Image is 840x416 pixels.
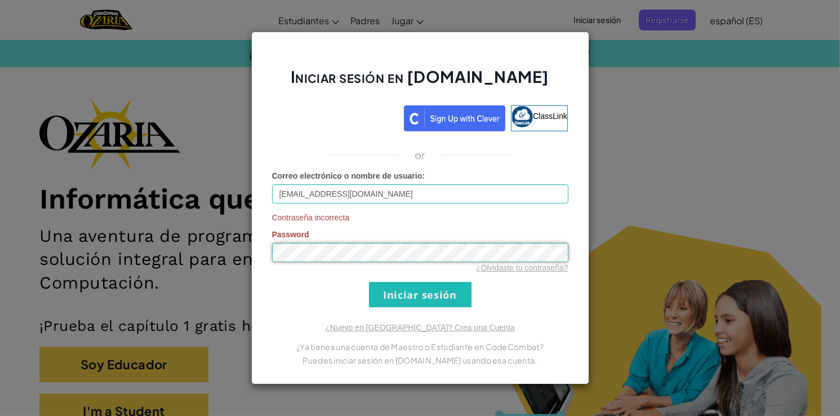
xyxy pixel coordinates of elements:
[325,323,514,332] a: ¿Nuevo en [GEOGRAPHIC_DATA]? Crea una Cuenta
[369,282,472,307] input: Iniciar sesión
[272,353,568,367] p: Puedes iniciar sesión en [DOMAIN_NAME] usando esa cuenta.
[404,105,505,131] img: clever_sso_button@2x.png
[272,171,423,180] span: Correo electrónico o nombre de usuario
[266,104,404,129] iframe: Botón Iniciar sesión con Google
[415,148,425,162] p: or
[272,340,568,353] p: ¿Ya tienes una cuenta de Maestro o Estudiante en CodeCombat?
[272,230,309,239] span: Password
[512,106,533,127] img: classlink-logo-small.png
[272,212,568,223] span: Contraseña incorrecta
[533,112,567,121] span: ClassLink
[272,66,568,99] h2: Iniciar sesión en [DOMAIN_NAME]
[476,263,568,272] a: ¿Olvidaste tu contraseña?
[272,170,425,182] label: :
